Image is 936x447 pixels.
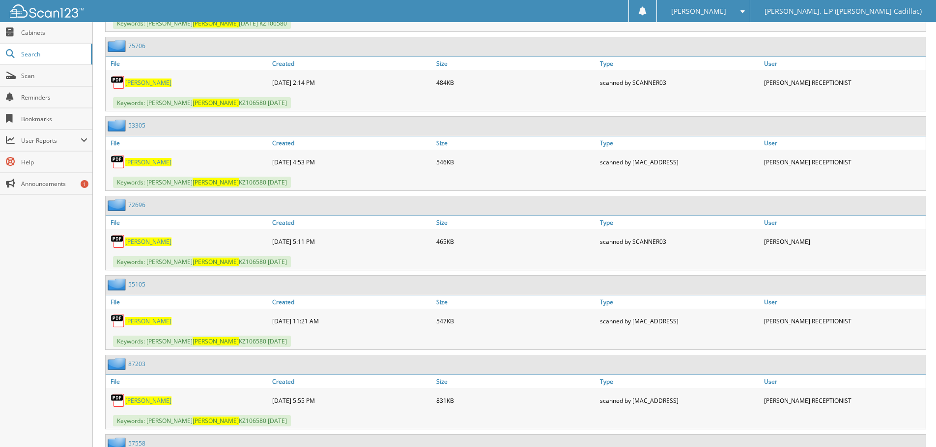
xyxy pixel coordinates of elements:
[128,360,145,368] a: 87203
[434,57,598,70] a: Size
[762,57,926,70] a: User
[597,216,762,229] a: Type
[125,158,171,166] a: [PERSON_NAME]
[108,199,128,211] img: folder2.png
[270,295,434,309] a: Created
[270,232,434,251] div: [DATE] 5:11 PM
[270,152,434,172] div: [DATE] 4:53 PM
[193,258,239,266] span: [PERSON_NAME]
[762,375,926,388] a: User
[128,42,145,50] a: 75706
[111,234,125,249] img: PDF.png
[597,391,762,410] div: scanned by [MAC_ADDRESS]
[21,50,86,58] span: Search
[113,256,291,267] span: Keywords: [PERSON_NAME] KZ106580 [DATE]
[111,75,125,90] img: PDF.png
[21,158,87,166] span: Help
[128,121,145,130] a: 53305
[125,317,171,325] a: [PERSON_NAME]
[106,295,270,309] a: File
[434,311,598,331] div: 547KB
[193,99,239,107] span: [PERSON_NAME]
[21,72,87,80] span: Scan
[597,295,762,309] a: Type
[762,391,926,410] div: [PERSON_NAME] RECEPTIONIST
[270,391,434,410] div: [DATE] 5:55 PM
[108,119,128,131] img: folder2.png
[434,136,598,150] a: Size
[597,152,762,172] div: scanned by [MAC_ADDRESS]
[108,358,128,370] img: folder2.png
[597,375,762,388] a: Type
[106,57,270,70] a: File
[434,152,598,172] div: 546KB
[113,415,291,426] span: Keywords: [PERSON_NAME] KZ106580 [DATE]
[270,216,434,229] a: Created
[270,375,434,388] a: Created
[113,336,291,347] span: Keywords: [PERSON_NAME] KZ106580 [DATE]
[193,337,239,345] span: [PERSON_NAME]
[434,295,598,309] a: Size
[762,295,926,309] a: User
[762,232,926,251] div: [PERSON_NAME]
[128,201,145,209] a: 72696
[106,136,270,150] a: File
[113,177,291,188] span: Keywords: [PERSON_NAME] KZ106580 [DATE]
[762,136,926,150] a: User
[193,178,239,186] span: [PERSON_NAME]
[597,232,762,251] div: scanned by SCANNER03
[128,280,145,289] a: 55105
[21,180,87,188] span: Announcements
[111,314,125,328] img: PDF.png
[597,57,762,70] a: Type
[113,18,291,29] span: Keywords: [PERSON_NAME] [DATE] KZ106580
[762,216,926,229] a: User
[21,93,87,102] span: Reminders
[434,391,598,410] div: 831KB
[125,396,171,405] a: [PERSON_NAME]
[270,136,434,150] a: Created
[434,375,598,388] a: Size
[113,97,291,108] span: Keywords: [PERSON_NAME] KZ106580 [DATE]
[762,73,926,92] div: [PERSON_NAME] RECEPTIONIST
[434,216,598,229] a: Size
[762,311,926,331] div: [PERSON_NAME] RECEPTIONIST
[270,73,434,92] div: [DATE] 2:14 PM
[111,155,125,169] img: PDF.png
[765,8,922,14] span: [PERSON_NAME], L.P ([PERSON_NAME] Cadillac)
[193,19,239,27] span: [PERSON_NAME]
[125,237,171,246] a: [PERSON_NAME]
[21,115,87,123] span: Bookmarks
[108,278,128,290] img: folder2.png
[597,136,762,150] a: Type
[434,73,598,92] div: 484KB
[193,417,239,425] span: [PERSON_NAME]
[21,136,81,145] span: User Reports
[597,311,762,331] div: scanned by [MAC_ADDRESS]
[125,79,171,87] a: [PERSON_NAME]
[81,180,88,188] div: 1
[108,40,128,52] img: folder2.png
[671,8,726,14] span: [PERSON_NAME]
[10,4,84,18] img: scan123-logo-white.svg
[270,57,434,70] a: Created
[21,28,87,37] span: Cabinets
[597,73,762,92] div: scanned by SCANNER03
[111,393,125,408] img: PDF.png
[106,216,270,229] a: File
[270,311,434,331] div: [DATE] 11:21 AM
[434,232,598,251] div: 465KB
[106,375,270,388] a: File
[762,152,926,172] div: [PERSON_NAME] RECEPTIONIST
